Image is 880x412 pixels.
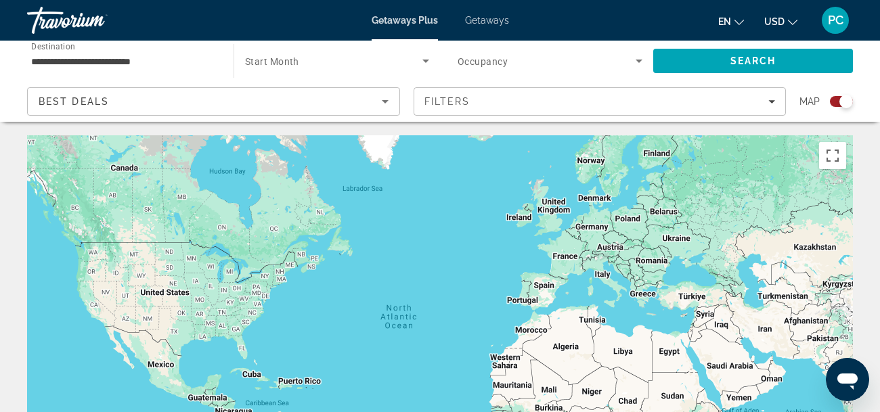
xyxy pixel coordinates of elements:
[372,15,438,26] a: Getaways Plus
[764,16,785,27] span: USD
[31,53,216,70] input: Select destination
[414,87,787,116] button: Filters
[458,56,508,67] span: Occupancy
[718,16,731,27] span: en
[424,96,470,107] span: Filters
[39,96,109,107] span: Best Deals
[826,358,869,401] iframe: Button to launch messaging window
[819,142,846,169] button: Toggle fullscreen view
[653,49,853,73] button: Search
[718,12,744,31] button: Change language
[764,12,797,31] button: Change currency
[799,92,820,111] span: Map
[31,41,75,51] span: Destination
[828,14,843,27] span: PC
[39,93,389,110] mat-select: Sort by
[818,6,853,35] button: User Menu
[465,15,509,26] a: Getaways
[245,56,299,67] span: Start Month
[730,55,776,66] span: Search
[27,3,162,38] a: Travorium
